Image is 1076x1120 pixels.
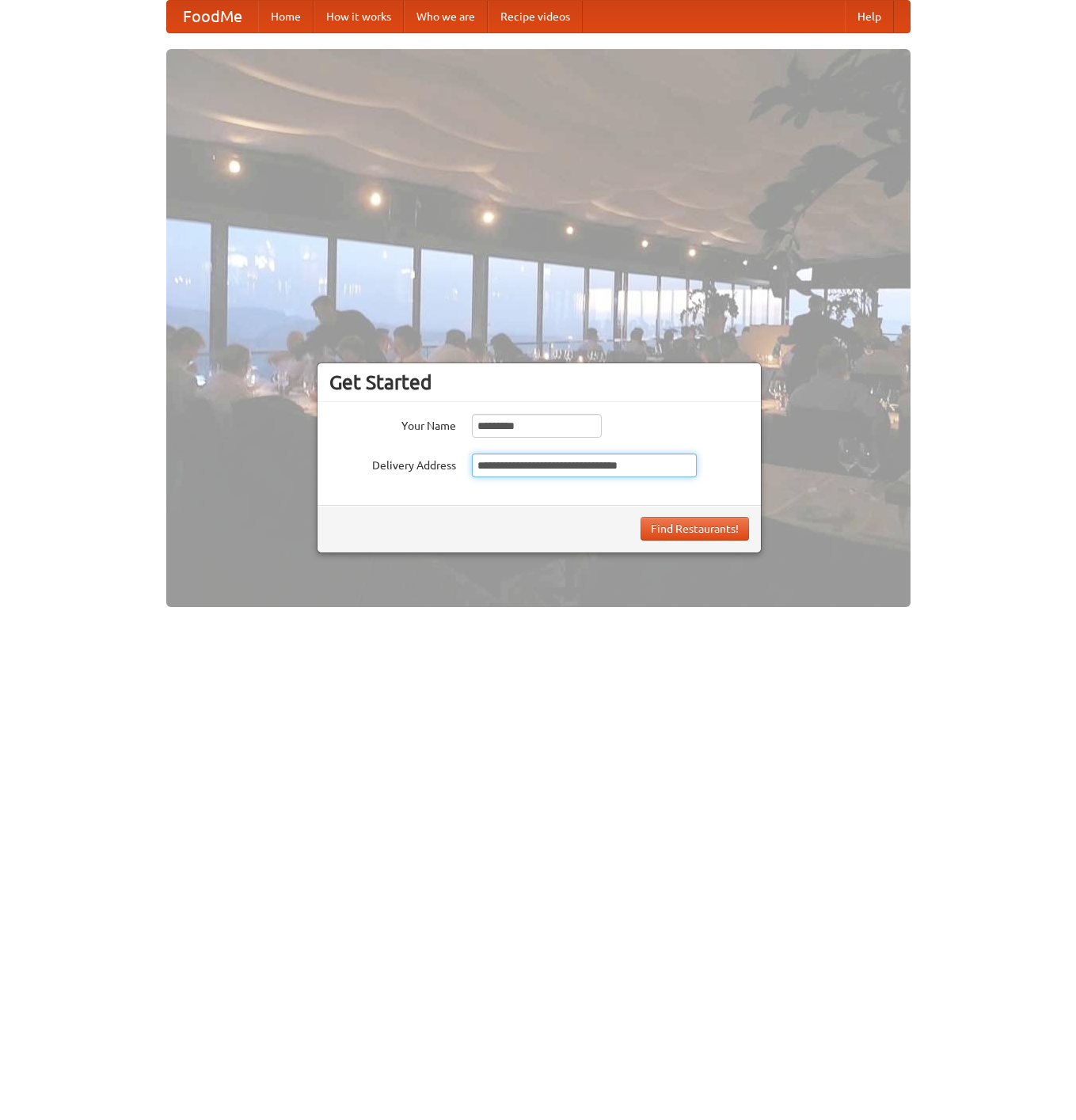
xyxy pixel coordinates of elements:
a: Who we are [404,1,488,32]
a: Home [258,1,314,32]
label: Your Name [329,414,456,434]
button: Find Restaurants! [641,517,749,541]
a: FoodMe [167,1,258,32]
a: Help [845,1,894,32]
a: Recipe videos [488,1,583,32]
h3: Get Started [329,370,749,394]
a: How it works [314,1,404,32]
label: Delivery Address [329,454,456,473]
